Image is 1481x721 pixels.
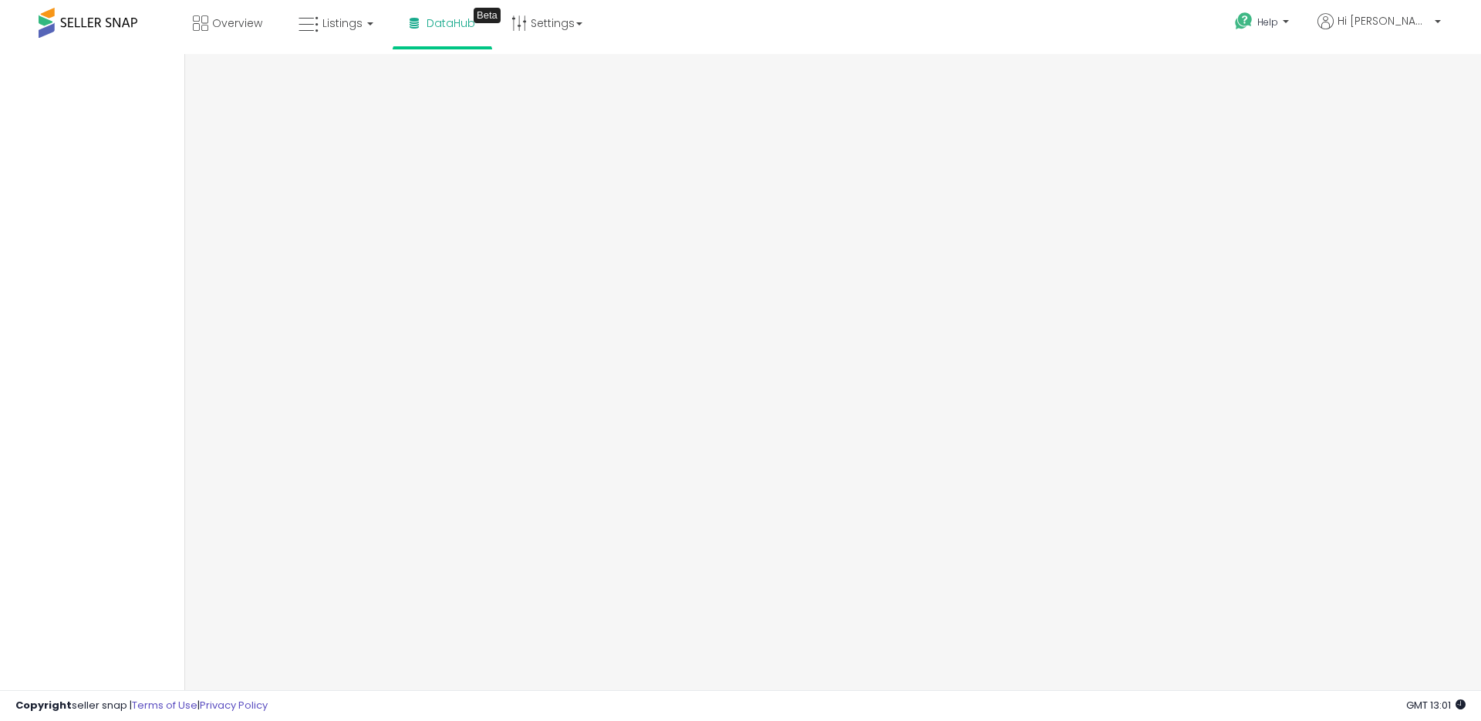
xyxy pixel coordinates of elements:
span: Overview [212,15,262,31]
span: Help [1257,15,1278,29]
div: Tooltip anchor [474,8,501,23]
div: seller snap | | [15,699,268,713]
a: Privacy Policy [200,698,268,713]
a: Hi [PERSON_NAME] [1317,13,1441,48]
strong: Copyright [15,698,72,713]
span: 2025-09-17 13:01 GMT [1406,698,1466,713]
span: Hi [PERSON_NAME] [1338,13,1430,29]
a: Terms of Use [132,698,197,713]
span: Listings [322,15,363,31]
span: DataHub [427,15,475,31]
i: Get Help [1234,12,1253,31]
